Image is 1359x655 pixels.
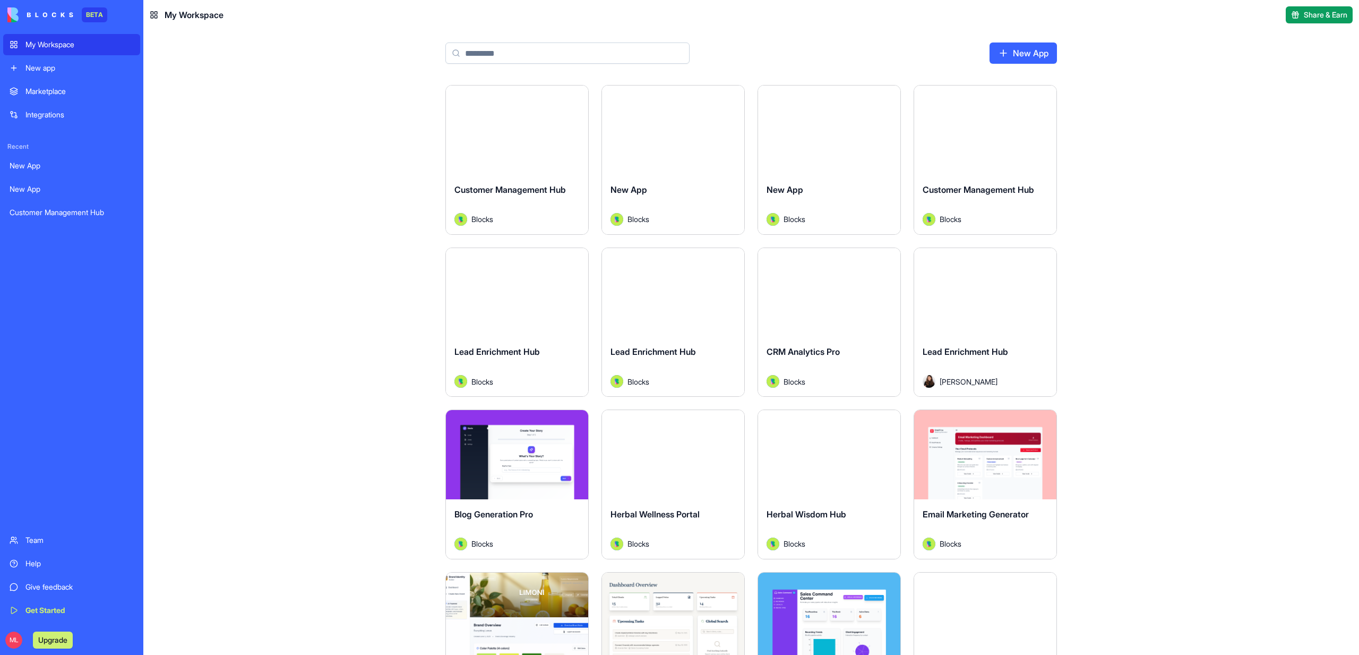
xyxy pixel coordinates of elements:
[940,538,961,549] span: Blocks
[627,376,649,387] span: Blocks
[25,535,134,546] div: Team
[454,538,467,550] img: Avatar
[454,509,533,520] span: Blog Generation Pro
[940,376,997,387] span: [PERSON_NAME]
[610,375,623,388] img: Avatar
[610,213,623,226] img: Avatar
[923,213,935,226] img: Avatar
[758,410,901,559] a: Herbal Wisdom HubAvatarBlocks
[923,538,935,550] img: Avatar
[610,538,623,550] img: Avatar
[25,39,134,50] div: My Workspace
[7,7,107,22] a: BETA
[165,8,223,21] span: My Workspace
[3,34,140,55] a: My Workspace
[471,376,493,387] span: Blocks
[3,178,140,200] a: New App
[3,155,140,176] a: New App
[610,184,647,195] span: New App
[7,7,73,22] img: logo
[445,248,589,397] a: Lead Enrichment HubAvatarBlocks
[454,184,566,195] span: Customer Management Hub
[454,213,467,226] img: Avatar
[3,600,140,621] a: Get Started
[601,248,745,397] a: Lead Enrichment HubAvatarBlocks
[784,214,805,225] span: Blocks
[445,410,589,559] a: Blog Generation ProAvatarBlocks
[914,85,1057,235] a: Customer Management HubAvatarBlocks
[923,184,1034,195] span: Customer Management Hub
[923,346,1008,357] span: Lead Enrichment Hub
[25,605,134,616] div: Get Started
[33,632,73,649] button: Upgrade
[601,85,745,235] a: New AppAvatarBlocks
[990,42,1057,64] a: New App
[25,582,134,592] div: Give feedback
[25,558,134,569] div: Help
[10,184,134,194] div: New App
[25,63,134,73] div: New app
[3,81,140,102] a: Marketplace
[454,375,467,388] img: Avatar
[3,553,140,574] a: Help
[33,634,73,645] a: Upgrade
[914,248,1057,397] a: Lead Enrichment HubAvatar[PERSON_NAME]
[445,85,589,235] a: Customer Management HubAvatarBlocks
[3,104,140,125] a: Integrations
[3,530,140,551] a: Team
[914,410,1057,559] a: Email Marketing GeneratorAvatarBlocks
[767,213,779,226] img: Avatar
[784,376,805,387] span: Blocks
[627,538,649,549] span: Blocks
[767,184,803,195] span: New App
[1286,6,1353,23] button: Share & Earn
[1304,10,1347,20] span: Share & Earn
[3,576,140,598] a: Give feedback
[10,160,134,171] div: New App
[10,207,134,218] div: Customer Management Hub
[923,509,1029,520] span: Email Marketing Generator
[767,509,846,520] span: Herbal Wisdom Hub
[25,86,134,97] div: Marketplace
[25,109,134,120] div: Integrations
[610,346,696,357] span: Lead Enrichment Hub
[923,375,935,388] img: Avatar
[940,214,961,225] span: Blocks
[3,142,140,151] span: Recent
[471,538,493,549] span: Blocks
[767,346,840,357] span: CRM Analytics Pro
[601,410,745,559] a: Herbal Wellness PortalAvatarBlocks
[767,538,779,550] img: Avatar
[5,632,22,649] span: ML
[610,509,700,520] span: Herbal Wellness Portal
[767,375,779,388] img: Avatar
[627,214,649,225] span: Blocks
[471,214,493,225] span: Blocks
[784,538,805,549] span: Blocks
[758,248,901,397] a: CRM Analytics ProAvatarBlocks
[82,7,107,22] div: BETA
[758,85,901,235] a: New AppAvatarBlocks
[3,202,140,223] a: Customer Management Hub
[3,57,140,79] a: New app
[454,346,540,357] span: Lead Enrichment Hub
